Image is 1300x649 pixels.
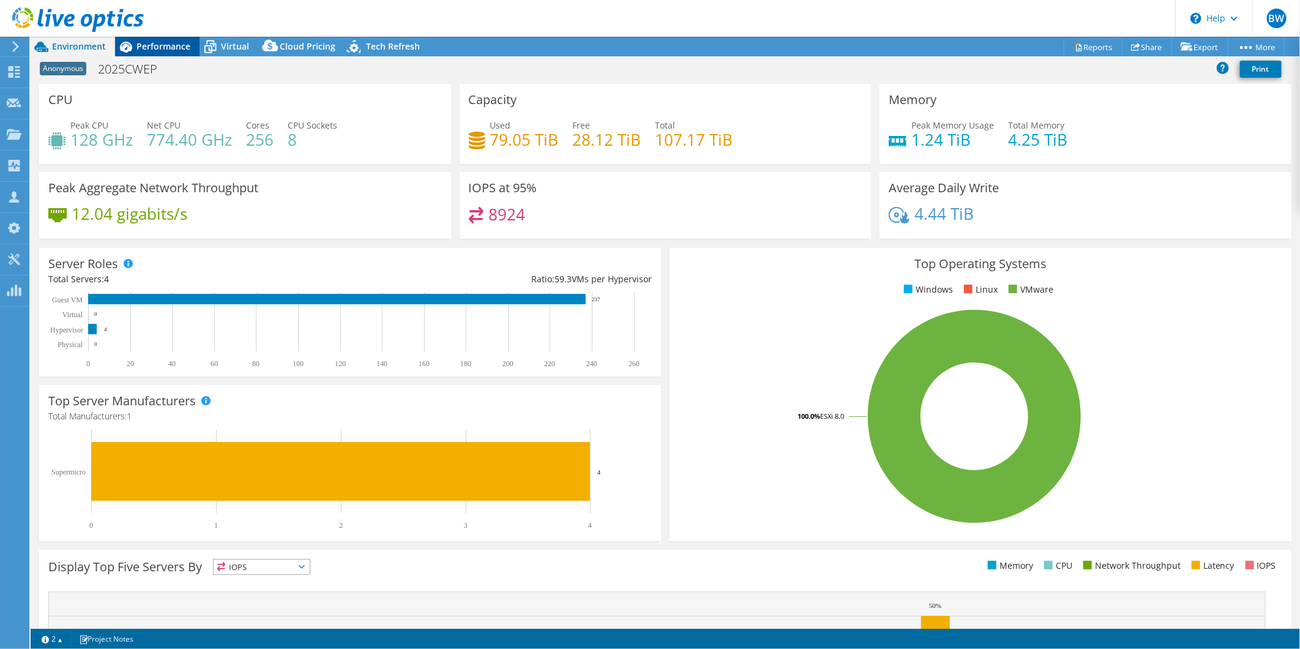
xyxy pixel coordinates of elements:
[48,257,118,271] h3: Server Roles
[48,181,258,195] h3: Peak Aggregate Network Throughput
[48,410,652,423] h4: Total Manufacturers:
[72,207,187,220] h4: 12.04 gigabits/s
[1006,283,1053,296] li: VMware
[488,208,525,221] h4: 8924
[592,296,600,302] text: 237
[502,359,514,368] text: 200
[127,410,132,422] span: 1
[1190,13,1201,24] svg: \n
[1189,559,1235,572] li: Latency
[798,411,820,421] tspan: 100.0%
[490,119,511,131] span: Used
[679,257,1282,271] h3: Top Operating Systems
[52,296,83,304] text: Guest VM
[1171,37,1228,56] a: Export
[147,119,181,131] span: Net CPU
[293,359,304,368] text: 100
[1064,37,1123,56] a: Reports
[597,468,601,476] text: 4
[335,359,346,368] text: 120
[104,273,109,285] span: 4
[1080,559,1181,572] li: Network Throughput
[48,272,350,286] div: Total Servers:
[820,411,844,421] tspan: ESXi 8.0
[588,521,592,530] text: 4
[40,62,86,75] span: Anonymous
[586,359,597,368] text: 240
[252,359,260,368] text: 80
[70,133,133,146] h4: 128 GHz
[89,521,93,530] text: 0
[419,359,430,368] text: 160
[104,326,107,332] text: 4
[246,133,274,146] h4: 256
[136,40,190,52] span: Performance
[58,340,83,349] text: Physical
[573,119,591,131] span: Free
[490,133,559,146] h4: 79.05 TiB
[86,359,90,368] text: 0
[1267,9,1287,28] span: BW
[464,521,468,530] text: 3
[92,62,176,76] h1: 2025CWEP
[1008,119,1064,131] span: Total Memory
[911,119,994,131] span: Peak Memory Usage
[70,631,142,647] a: Project Notes
[288,133,337,146] h4: 8
[246,119,269,131] span: Cores
[555,273,572,285] span: 59.3
[52,40,106,52] span: Environment
[51,468,86,476] text: Supermicro
[127,359,134,368] text: 20
[460,359,471,368] text: 180
[70,119,108,131] span: Peak CPU
[214,521,218,530] text: 1
[50,326,83,334] text: Hypervisor
[469,93,517,107] h3: Capacity
[221,40,249,52] span: Virtual
[288,119,337,131] span: CPU Sockets
[350,272,652,286] div: Ratio: VMs per Hypervisor
[168,359,176,368] text: 40
[1228,37,1285,56] a: More
[985,559,1033,572] li: Memory
[33,631,71,647] a: 2
[1041,559,1072,572] li: CPU
[94,341,97,347] text: 0
[211,359,218,368] text: 60
[147,133,232,146] h4: 774.40 GHz
[889,93,936,107] h3: Memory
[901,283,953,296] li: Windows
[544,359,555,368] text: 220
[1242,559,1276,572] li: IOPS
[656,133,733,146] h4: 107.17 TiB
[469,181,537,195] h3: IOPS at 95%
[573,133,641,146] h4: 28.12 TiB
[961,283,998,296] li: Linux
[914,207,974,220] h4: 4.44 TiB
[911,133,994,146] h4: 1.24 TiB
[629,359,640,368] text: 260
[94,311,97,317] text: 0
[214,560,310,574] span: IOPS
[62,310,83,319] text: Virtual
[366,40,420,52] span: Tech Refresh
[1122,37,1172,56] a: Share
[1008,133,1067,146] h4: 4.25 TiB
[656,119,676,131] span: Total
[1240,61,1282,78] a: Print
[889,181,999,195] h3: Average Daily Write
[48,394,196,408] h3: Top Server Manufacturers
[929,602,941,609] text: 50%
[280,40,335,52] span: Cloud Pricing
[339,521,343,530] text: 2
[376,359,387,368] text: 140
[48,93,73,107] h3: CPU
